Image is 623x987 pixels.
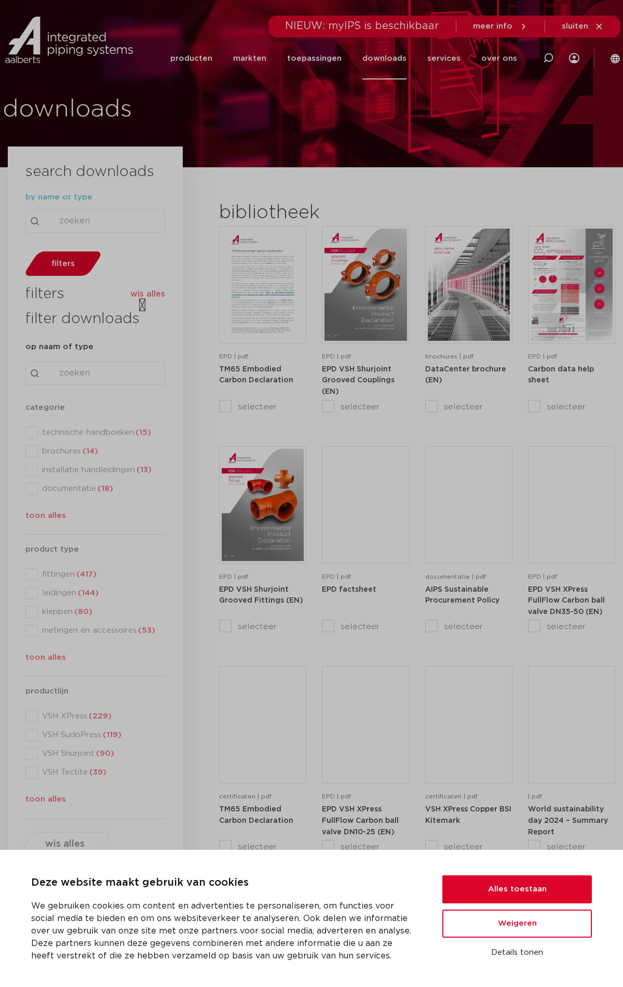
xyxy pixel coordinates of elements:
img: VSH-XPress-Carbon-BallValveDN10-25_A4EPD_5011424-_2024_1.0_EN-pdf.jpg [324,669,407,781]
a: markten [233,37,266,79]
a: meer info [473,22,528,31]
p: Deze website maakt gebruik van cookies [31,875,417,891]
strong: op naam of type [25,343,93,351]
img: TM65-Embodied-Carbon-Declaration-pdf.jpg [222,229,304,341]
img: VSH-Shurjoint-Grooved-Couplings_A4EPD_5011512_EN-pdf.jpg [324,229,407,341]
a: sluiten [562,22,604,31]
span: NIEUW: myIPS is beschikbaar [285,21,439,31]
img: Aips_A4Sustainable-Procurement-Policy_5011446_EN-pdf.jpg [428,449,510,561]
img: XPress_Koper_BSI_KM789225-1-pdf.jpg [428,669,510,781]
button: Alles toestaan [442,875,592,903]
button: Weigeren [442,910,592,938]
img: VSH-XPress-Carbon-BallValveDN35-50_A4EPD_5011435-_2024_1.0_EN-pdf.jpg [531,449,613,561]
img: VSH-Shurjoint-Grooved-Fittings_A4EPD_5011523_EN-pdf.jpg [222,449,304,561]
img: TM65-Embodied-Carbon-Declaration-1-pdf.jpg [222,669,304,781]
span: meer info [473,22,512,30]
a: downloads [362,37,407,79]
a: filters [23,251,104,276]
h3: filters [25,282,64,307]
nav: Menu [170,37,517,79]
h3: filter downloads [25,307,140,332]
img: Aips-EPD-A4Factsheet_NL-pdf.jpg [324,449,407,561]
h1: downloads [3,93,306,126]
img: WSD2024-Summary-Report-pdf.jpg [531,669,613,781]
h2: bibliotheek [219,201,404,225]
a: toepassingen [287,37,342,79]
a: services [427,37,461,79]
span: filters [51,260,75,268]
img: DataCenter_A4Brochure-5011610-2025_1.0_Pegler-UK-pdf.jpg [428,229,510,341]
img: NL-Carbon-data-help-sheet-pdf.jpg [531,229,613,341]
button: Details tonen [442,944,592,962]
p: We gebruiken cookies om content en advertenties te personaliseren, om functies voor social media ... [31,900,417,962]
h3: search downloads [25,160,154,185]
a: producten [170,37,212,79]
span: sluiten [562,22,588,30]
a: over ons [481,37,517,79]
p: by name or type [25,193,165,201]
div: my IPS [569,37,579,79]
